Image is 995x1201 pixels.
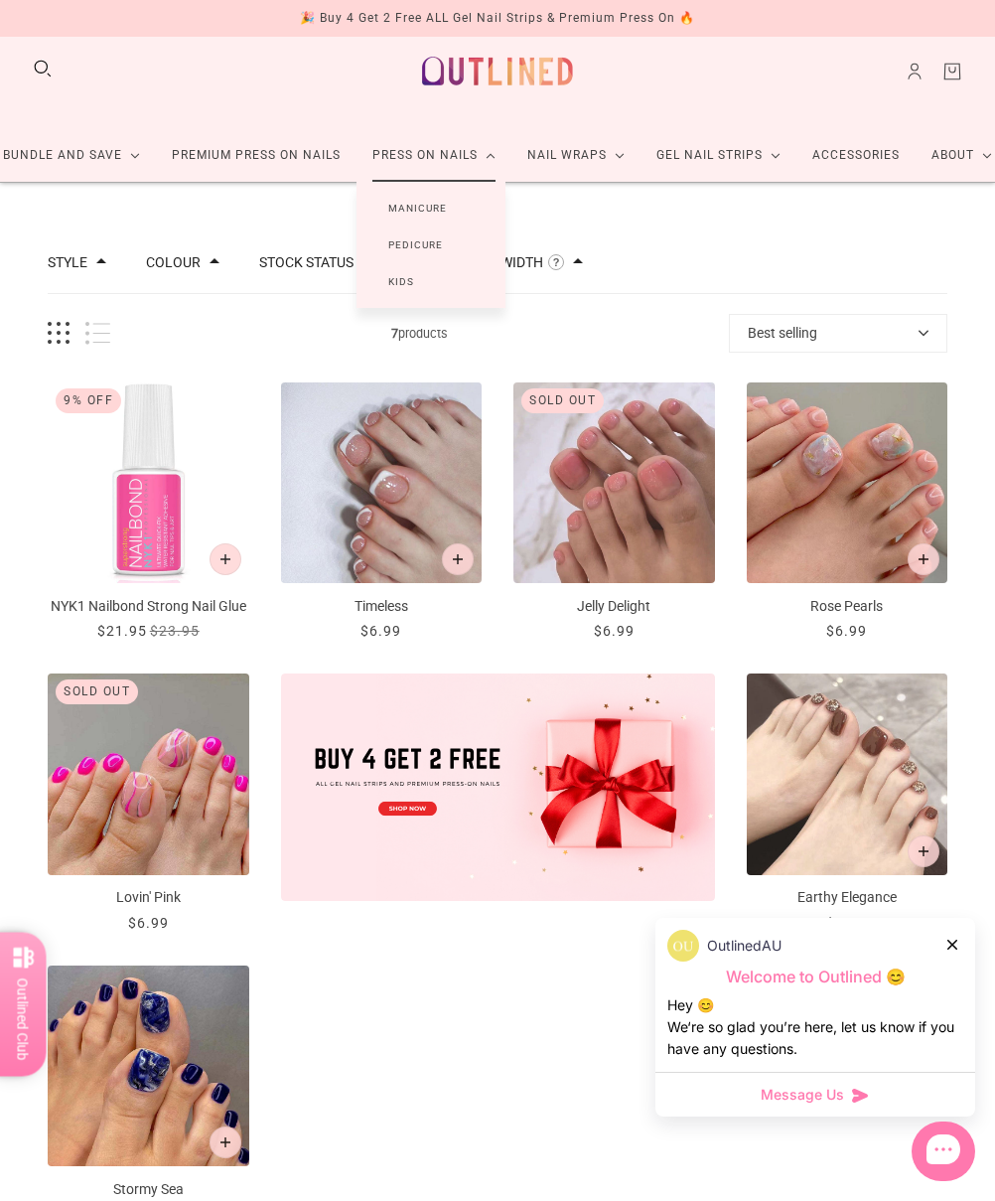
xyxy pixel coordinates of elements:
a: Kids [356,263,446,300]
button: Add to cart [908,835,939,867]
a: Account [904,61,925,82]
p: Rose Pearls [747,596,948,617]
button: Best selling [729,314,947,353]
a: Outlined [410,29,585,113]
button: Add to cart [210,543,241,575]
span: $6.99 [594,623,635,639]
button: List view [85,322,110,345]
div: Sold out [56,679,138,704]
button: Add to cart [210,1126,241,1158]
span: $21.95 [97,623,147,639]
a: Pedicure [356,226,475,263]
a: Rose Pearls [747,382,948,643]
button: Filter by Colour [146,255,201,269]
div: 9% Off [56,388,121,413]
p: Jelly Delight [513,596,715,617]
div: Hey 😊 We‘re so glad you’re here, let us know if you have any questions. [667,994,963,1060]
a: Lovin' Pink [48,674,249,934]
p: Timeless [281,596,483,617]
button: Add to cart [908,543,939,575]
button: Search [32,58,54,79]
span: $23.95 [150,623,200,639]
p: Earthy Elegance [747,887,948,908]
a: Gel Nail Strips [640,129,796,182]
span: $6.99 [826,915,867,931]
img: data:image/png;base64,iVBORw0KGgoAAAANSUhEUgAAACQAAAAkCAYAAADhAJiYAAAAAXNSR0IArs4c6QAAAERlWElmTU0... [667,930,699,962]
a: Accessories [796,129,916,182]
a: Jelly Delight [513,382,715,643]
button: Add to cart [442,543,474,575]
p: NYK1 Nailbond Strong Nail Glue [48,596,249,617]
a: Premium Press On Nails [156,129,356,182]
p: Welcome to Outlined 😊 [667,967,963,987]
a: Earthy Elegance [747,674,948,934]
span: $6.99 [128,915,169,931]
a: Manicure [356,190,479,226]
a: NYK1 Nailbond Strong Nail Glue [48,382,249,643]
div: Sold out [521,388,604,413]
span: $6.99 [826,623,867,639]
a: Press On Nails [356,129,511,182]
p: OutlinedAU [707,935,782,957]
p: Lovin' Pink [48,887,249,908]
b: 7 [391,326,398,341]
span: products [110,323,729,344]
a: Cart [941,61,963,82]
button: Filter by Style [48,255,87,269]
a: Nail Wraps [511,129,640,182]
a: Timeless [281,382,483,643]
span: $6.99 [360,623,401,639]
span: Message Us [761,1085,844,1105]
p: Stormy Sea [48,1179,249,1200]
div: 🎉 Buy 4 Get 2 Free ALL Gel Nail Strips & Premium Press On 🔥 [300,8,695,29]
button: Filter by Stock status [259,255,354,269]
button: Grid view [48,322,70,345]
